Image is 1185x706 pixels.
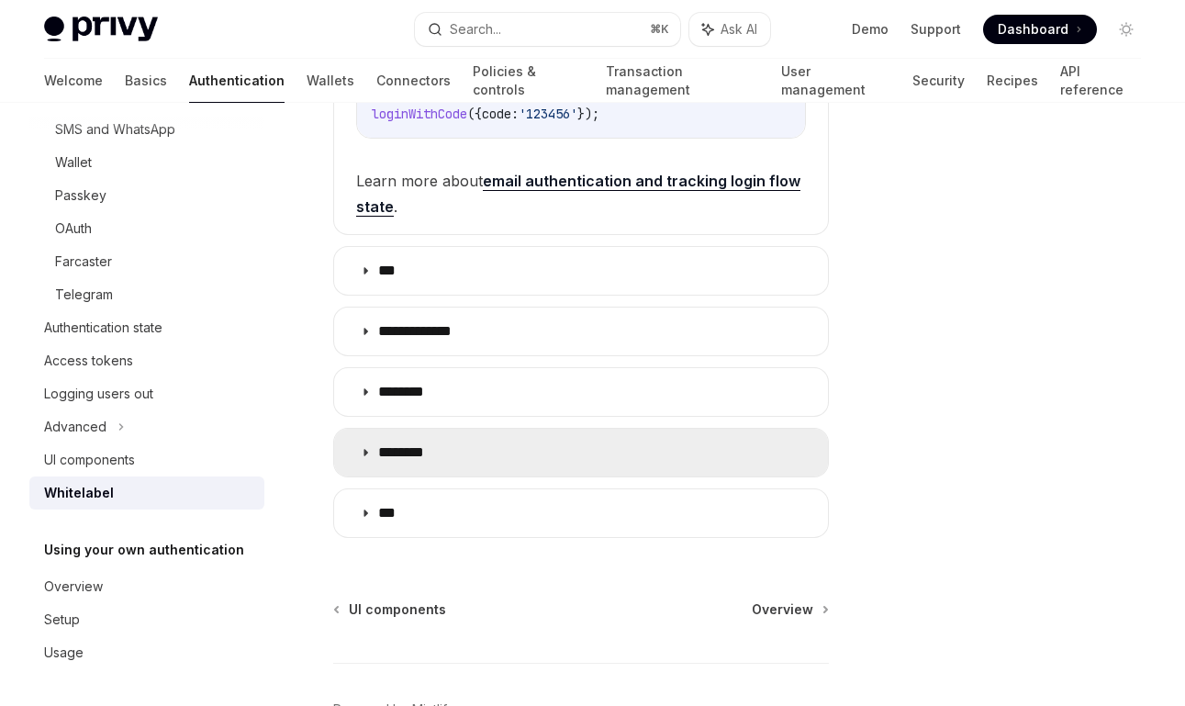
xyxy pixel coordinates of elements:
a: Usage [29,636,264,669]
a: Setup [29,603,264,636]
a: API reference [1060,59,1141,103]
a: email authentication and tracking login flow state [356,172,800,217]
button: Search...⌘K [415,13,681,46]
img: light logo [44,17,158,42]
a: Basics [125,59,167,103]
span: loginWithCode [372,106,467,122]
div: Access tokens [44,350,133,372]
div: Farcaster [55,251,112,273]
a: Passkey [29,179,264,212]
a: Support [911,20,961,39]
a: Farcaster [29,245,264,278]
button: Toggle dark mode [1112,15,1141,44]
a: Demo [852,20,889,39]
div: OAuth [55,218,92,240]
a: Authentication [189,59,285,103]
a: UI components [29,443,264,476]
span: '123456' [519,106,577,122]
a: Connectors [376,59,451,103]
button: Ask AI [689,13,770,46]
div: Passkey [55,185,106,207]
span: ({ [467,106,482,122]
a: Telegram [29,278,264,311]
h5: Using your own authentication [44,539,244,561]
a: Whitelabel [29,476,264,510]
a: Recipes [987,59,1038,103]
a: UI components [335,600,446,619]
span: Ask AI [721,20,757,39]
div: Search... [450,18,501,40]
a: User management [781,59,890,103]
a: Logging users out [29,377,264,410]
a: Transaction management [606,59,759,103]
div: Telegram [55,284,113,306]
a: Welcome [44,59,103,103]
div: Whitelabel [44,482,114,504]
div: Wallet [55,151,92,174]
span: ⌘ K [650,22,669,37]
a: Wallets [307,59,354,103]
a: OAuth [29,212,264,245]
div: Authentication state [44,317,162,339]
a: Security [912,59,965,103]
div: UI components [44,449,135,471]
span: code: [482,106,519,122]
a: Overview [29,570,264,603]
a: Overview [752,600,827,619]
a: Authentication state [29,311,264,344]
div: Logging users out [44,383,153,405]
a: Access tokens [29,344,264,377]
a: Policies & controls [473,59,584,103]
div: Setup [44,609,80,631]
div: Usage [44,642,84,664]
div: Overview [44,576,103,598]
span: Learn more about . [356,168,806,219]
span: Dashboard [998,20,1068,39]
div: Advanced [44,416,106,438]
span: }); [577,106,599,122]
span: Overview [752,600,813,619]
a: Wallet [29,146,264,179]
a: Dashboard [983,15,1097,44]
span: UI components [349,600,446,619]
